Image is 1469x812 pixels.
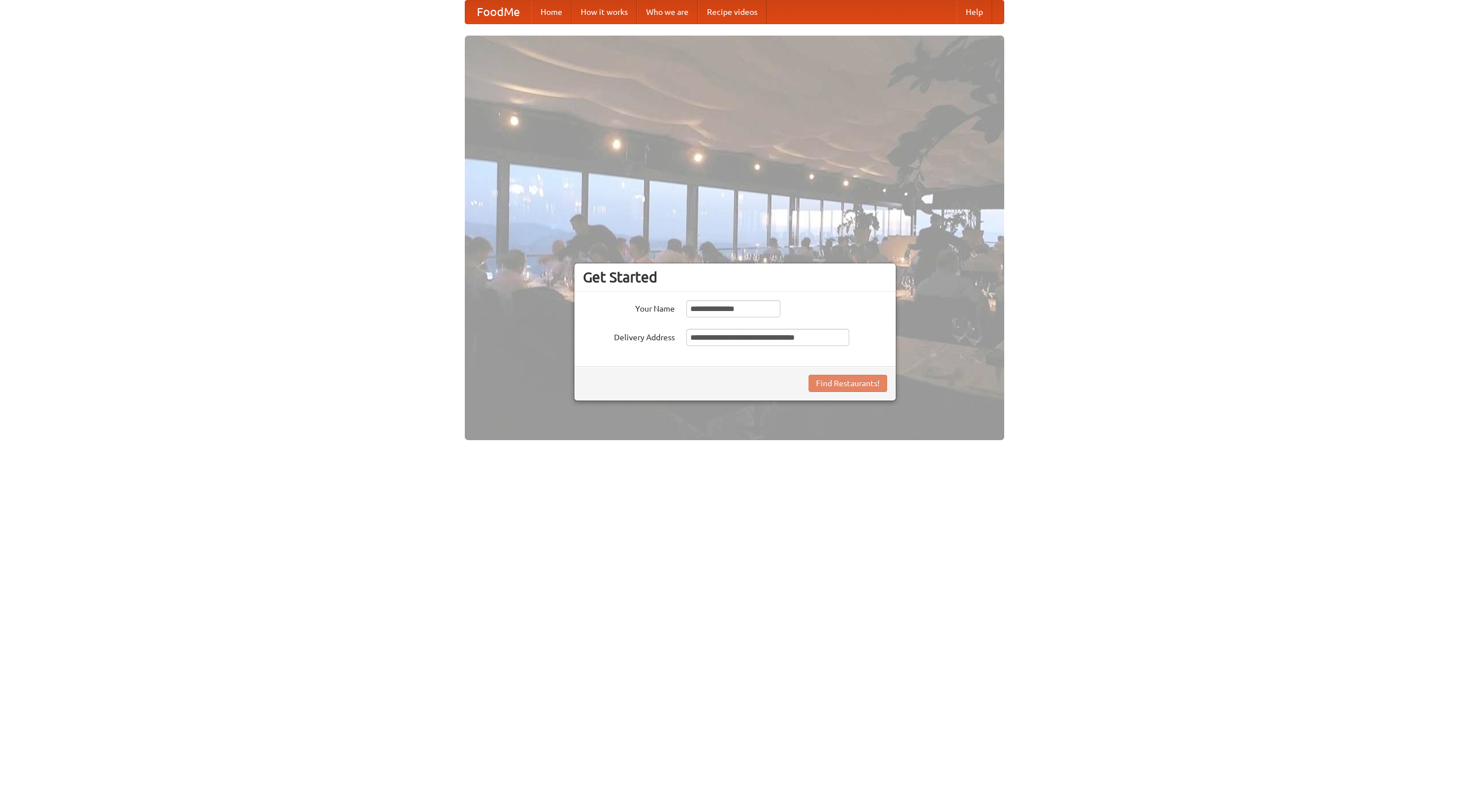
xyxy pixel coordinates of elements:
label: Your Name [583,300,675,314]
h3: Get Started [583,269,887,286]
label: Delivery Address [583,329,675,343]
a: Home [531,1,572,24]
button: Find Restaurants! [809,375,887,392]
a: Help [957,1,992,24]
a: Who we are [637,1,698,24]
a: FoodMe [465,1,531,24]
a: How it works [572,1,637,24]
a: Recipe videos [698,1,767,24]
